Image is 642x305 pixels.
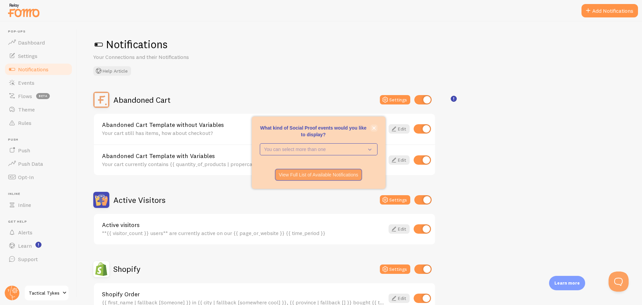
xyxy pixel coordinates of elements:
[4,116,73,130] a: Rules
[93,192,109,208] img: Active Visitors
[102,161,385,167] div: Your cart currently contains {{ quantity_of_products | propercase | fallback [0] | bold }} item(s...
[102,153,385,159] a: Abandoned Cart Template with Variables
[609,272,629,292] iframe: Help Scout Beacon - Open
[260,143,378,155] button: You can select more than one
[113,95,171,105] h2: Abandoned Cart
[549,276,585,290] div: Learn more
[18,66,48,73] span: Notifications
[8,29,73,34] span: Pop-ups
[102,230,385,236] div: **{{ visitor_count }} users** are currently active on our {{ page_or_website }} {{ time_period }}
[18,229,32,236] span: Alerts
[35,242,41,248] svg: <p>Watch New Feature Tutorials!</p>
[93,53,254,61] p: Your Connections and their Notifications
[102,130,385,136] div: Your cart still has items, how about checkout?
[4,252,73,266] a: Support
[102,222,385,228] a: Active visitors
[18,106,35,113] span: Theme
[4,157,73,170] a: Push Data
[554,280,580,286] p: Learn more
[4,76,73,89] a: Events
[93,66,131,76] button: Help Article
[8,138,73,142] span: Push
[18,242,32,249] span: Learn
[380,264,410,274] button: Settings
[264,146,364,153] p: You can select more than one
[389,224,410,234] a: Edit
[18,53,37,59] span: Settings
[260,125,378,138] p: What kind of Social Proof events would you like to display?
[380,95,410,104] button: Settings
[252,117,386,189] div: What kind of Social Proof events would you like to display?
[93,261,109,277] img: Shopify
[36,93,50,99] span: beta
[4,63,73,76] a: Notifications
[451,96,457,102] svg: <p>🛍️ For Shopify Users</p><p>To use the <strong>Abandoned Cart with Variables</strong> template,...
[18,174,34,180] span: Opt-In
[4,226,73,239] a: Alerts
[8,192,73,196] span: Inline
[93,37,626,51] h1: Notifications
[4,49,73,63] a: Settings
[18,120,31,126] span: Rules
[389,294,410,303] a: Edit
[102,291,385,297] a: Shopify Order
[279,171,358,178] p: View Full List of Available Notifications
[380,195,410,205] button: Settings
[24,285,69,301] a: Tactical Tykes
[18,160,43,167] span: Push Data
[18,256,38,262] span: Support
[4,89,73,103] a: Flows beta
[275,169,362,181] button: View Full List of Available Notifications
[102,122,385,128] a: Abandoned Cart Template without Variables
[18,93,32,99] span: Flows
[18,147,30,154] span: Push
[4,239,73,252] a: Learn
[389,124,410,134] a: Edit
[4,198,73,212] a: Inline
[370,125,378,132] button: close,
[113,264,140,274] h2: Shopify
[4,103,73,116] a: Theme
[93,92,109,108] img: Abandoned Cart
[18,39,45,46] span: Dashboard
[4,144,73,157] a: Push
[18,202,31,208] span: Inline
[18,79,34,86] span: Events
[29,289,61,297] span: Tactical Tykes
[113,195,166,205] h2: Active Visitors
[4,170,73,184] a: Opt-In
[8,220,73,224] span: Get Help
[4,36,73,49] a: Dashboard
[389,155,410,165] a: Edit
[7,2,40,19] img: fomo-relay-logo-orange.svg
